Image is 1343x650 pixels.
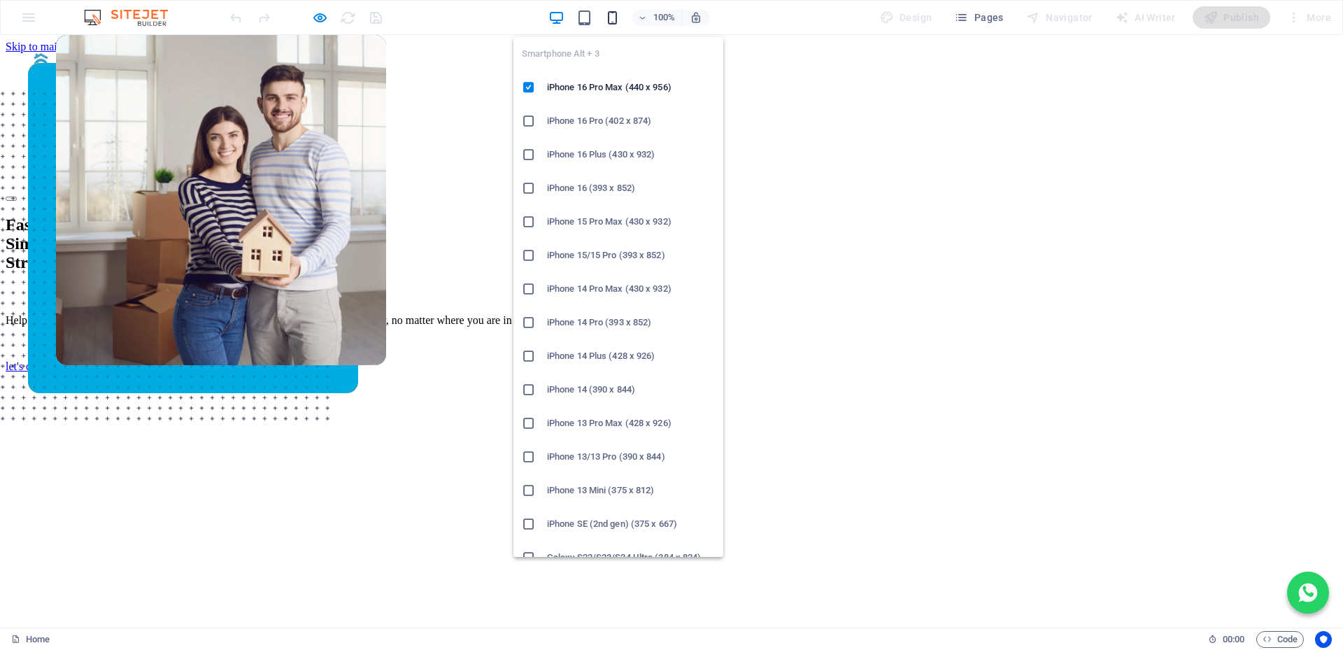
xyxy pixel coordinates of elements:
h6: iPhone 13 Pro Max (428 x 926) [547,415,715,432]
a: Click to cancel selection. Double-click to open Pages [11,631,50,648]
h6: iPhone 14 Pro (393 x 852) [547,314,715,331]
h6: iPhone 13 Mini (375 x 812) [547,482,715,499]
h6: iPhone 14 Plus (428 x 926) [547,348,715,365]
h6: iPhone 14 Pro Max (430 x 932) [547,281,715,297]
h6: iPhone 13/13 Pro (390 x 844) [547,448,715,465]
img: Editor Logo [80,9,185,26]
h6: iPhone 14 (390 x 844) [547,381,715,398]
h6: iPhone SE (2nd gen) (375 x 667) [547,516,715,532]
span: : [1232,634,1235,644]
a: Skip to main content [6,6,99,17]
button: Pages [948,6,1009,29]
h6: iPhone 16 (393 x 852) [547,180,715,197]
h6: iPhone 15 Pro Max (430 x 932) [547,213,715,230]
h6: iPhone 16 Pro Max (440 x 956) [547,79,715,96]
span: Code [1263,631,1298,648]
button: Usercentrics [1315,631,1332,648]
span: 00 00 [1223,631,1244,648]
div: Design (Ctrl+Alt+Y) [874,6,938,29]
button: Code [1256,631,1304,648]
h6: 100% [653,9,676,26]
h6: iPhone 16 Plus (430 x 932) [547,146,715,163]
button: 100% [632,9,682,26]
h6: iPhone 15/15 Pro (393 x 852) [547,247,715,264]
span: Pages [954,10,1003,24]
h6: Galaxy S22/S23/S24 Ultra (384 x 824) [547,549,715,566]
h6: iPhone 16 Pro (402 x 874) [547,113,715,129]
i: On resize automatically adjust zoom level to fit chosen device. [690,11,702,24]
h6: Session time [1208,631,1245,648]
